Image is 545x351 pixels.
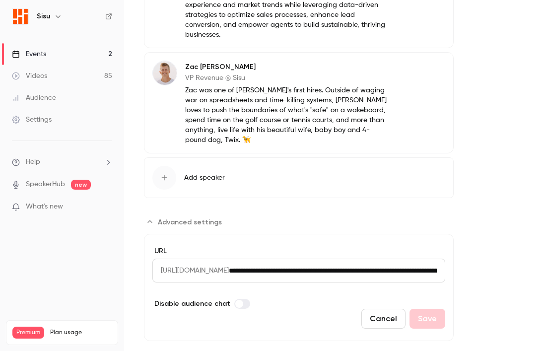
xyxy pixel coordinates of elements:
[361,309,406,329] button: Cancel
[12,71,47,81] div: Videos
[12,157,112,167] li: help-dropdown-opener
[144,52,454,153] div: Zac MuirZac [PERSON_NAME]VP Revenue @ SisuZac was one of [PERSON_NAME]'s first hires. Outside of ...
[185,85,389,145] p: Zac was one of [PERSON_NAME]'s first hires. Outside of waging war on spreadsheets and time-killin...
[12,115,52,125] div: Settings
[152,259,229,282] span: [URL][DOMAIN_NAME]
[50,329,112,337] span: Plan usage
[144,214,228,230] button: Advanced settings
[184,173,225,183] span: Add speaker
[12,8,28,24] img: Sisu
[26,179,65,190] a: SpeakerHub
[71,180,91,190] span: new
[144,157,454,198] button: Add speaker
[154,298,230,309] span: Disable audience chat
[185,62,389,72] p: Zac [PERSON_NAME]
[12,49,46,59] div: Events
[185,73,389,83] p: VP Revenue @ Sisu
[12,93,56,103] div: Audience
[152,246,445,256] label: URL
[26,157,40,167] span: Help
[144,214,454,341] section: Advanced settings
[26,202,63,212] span: What's new
[12,327,44,339] span: Premium
[153,61,177,85] img: Zac Muir
[37,11,50,21] h6: Sisu
[100,203,112,211] iframe: Noticeable Trigger
[158,217,222,227] span: Advanced settings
